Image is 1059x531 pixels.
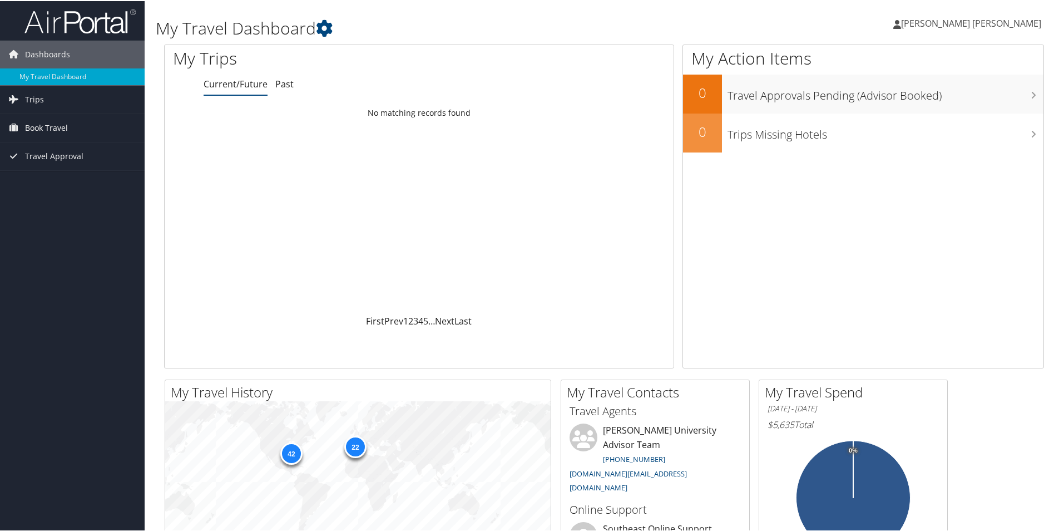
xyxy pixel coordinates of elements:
[423,314,428,326] a: 5
[204,77,268,89] a: Current/Future
[25,141,83,169] span: Travel Approval
[567,382,749,401] h2: My Travel Contacts
[275,77,294,89] a: Past
[413,314,418,326] a: 3
[25,40,70,67] span: Dashboards
[683,46,1043,69] h1: My Action Items
[165,102,674,122] td: No matching records found
[171,382,551,401] h2: My Travel History
[765,382,947,401] h2: My Travel Spend
[403,314,408,326] a: 1
[564,422,746,496] li: [PERSON_NAME] University Advisor Team
[603,453,665,463] a: [PHONE_NUMBER]
[570,402,741,418] h3: Travel Agents
[683,73,1043,112] a: 0Travel Approvals Pending (Advisor Booked)
[408,314,413,326] a: 2
[570,501,741,517] h3: Online Support
[156,16,754,39] h1: My Travel Dashboard
[435,314,454,326] a: Next
[280,441,302,464] div: 42
[728,81,1043,102] h3: Travel Approvals Pending (Advisor Booked)
[366,314,384,326] a: First
[768,402,939,413] h6: [DATE] - [DATE]
[24,7,136,33] img: airportal-logo.png
[454,314,472,326] a: Last
[418,314,423,326] a: 4
[173,46,453,69] h1: My Trips
[25,85,44,112] span: Trips
[344,435,366,457] div: 22
[893,6,1052,39] a: [PERSON_NAME] [PERSON_NAME]
[384,314,403,326] a: Prev
[570,468,687,492] a: [DOMAIN_NAME][EMAIL_ADDRESS][DOMAIN_NAME]
[728,120,1043,141] h3: Trips Missing Hotels
[768,417,939,430] h6: Total
[849,446,858,453] tspan: 0%
[683,121,722,140] h2: 0
[683,112,1043,151] a: 0Trips Missing Hotels
[25,113,68,141] span: Book Travel
[901,16,1041,28] span: [PERSON_NAME] [PERSON_NAME]
[683,82,722,101] h2: 0
[768,417,794,430] span: $5,635
[428,314,435,326] span: …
